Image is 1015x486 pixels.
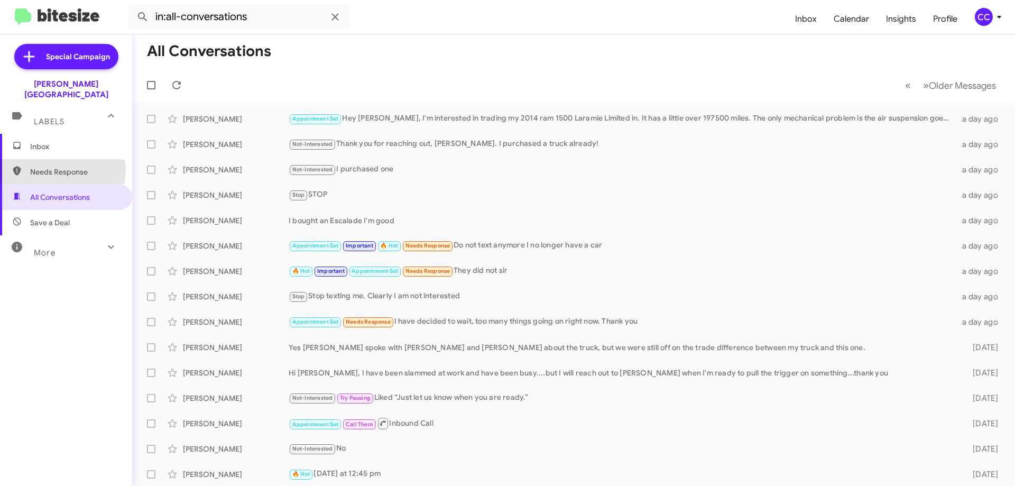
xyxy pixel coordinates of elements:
[292,166,333,173] span: Not-Interested
[292,141,333,148] span: Not-Interested
[289,290,956,302] div: Stop texting me. Clearly I am not interested
[183,291,289,302] div: [PERSON_NAME]
[899,75,917,96] button: Previous
[292,191,305,198] span: Stop
[317,268,345,274] span: Important
[183,418,289,429] div: [PERSON_NAME]
[128,4,350,30] input: Search
[289,189,956,201] div: STOP
[183,215,289,226] div: [PERSON_NAME]
[787,4,825,34] a: Inbox
[975,8,993,26] div: CC
[183,241,289,251] div: [PERSON_NAME]
[905,79,911,92] span: «
[925,4,966,34] a: Profile
[30,192,90,203] span: All Conversations
[956,444,1007,454] div: [DATE]
[289,240,956,252] div: Do not text anymore I no longer have a car
[289,215,956,226] div: I bought an Escalade I'm good
[183,393,289,404] div: [PERSON_NAME]
[292,242,339,249] span: Appointment Set
[292,395,333,401] span: Not-Interested
[30,141,120,152] span: Inbox
[956,317,1007,327] div: a day ago
[183,164,289,175] div: [PERSON_NAME]
[956,368,1007,378] div: [DATE]
[183,139,289,150] div: [PERSON_NAME]
[346,242,373,249] span: Important
[147,43,271,60] h1: All Conversations
[956,266,1007,277] div: a day ago
[183,317,289,327] div: [PERSON_NAME]
[183,444,289,454] div: [PERSON_NAME]
[917,75,1002,96] button: Next
[405,242,450,249] span: Needs Response
[292,115,339,122] span: Appointment Set
[183,266,289,277] div: [PERSON_NAME]
[30,167,120,177] span: Needs Response
[956,393,1007,404] div: [DATE]
[292,293,305,300] span: Stop
[956,291,1007,302] div: a day ago
[292,471,310,478] span: 🔥 Hot
[289,392,956,404] div: Liked “Just let us know when you are ready.”
[352,268,398,274] span: Appointment Set
[380,242,398,249] span: 🔥 Hot
[289,368,956,378] div: Hi [PERSON_NAME], I have been slammed at work and have been busy....but I will reach out to [PERS...
[956,190,1007,200] div: a day ago
[289,316,956,328] div: I have decided to wait, too many things going on right now. Thank you
[289,265,956,277] div: They did not sir
[292,318,339,325] span: Appointment Set
[956,469,1007,480] div: [DATE]
[340,395,371,401] span: Try Pausing
[183,469,289,480] div: [PERSON_NAME]
[346,318,391,325] span: Needs Response
[14,44,118,69] a: Special Campaign
[46,51,110,62] span: Special Campaign
[956,215,1007,226] div: a day ago
[966,8,1003,26] button: CC
[292,268,310,274] span: 🔥 Hot
[956,342,1007,353] div: [DATE]
[899,75,1002,96] nav: Page navigation example
[292,445,333,452] span: Not-Interested
[405,268,450,274] span: Needs Response
[183,190,289,200] div: [PERSON_NAME]
[183,368,289,378] div: [PERSON_NAME]
[825,4,878,34] a: Calendar
[289,138,956,150] div: Thank you for reaching out, [PERSON_NAME]. I purchased a truck already!
[292,421,339,428] span: Appointment Set
[956,418,1007,429] div: [DATE]
[923,79,929,92] span: »
[30,217,70,228] span: Save a Deal
[956,114,1007,124] div: a day ago
[34,117,64,126] span: Labels
[878,4,925,34] a: Insights
[183,342,289,353] div: [PERSON_NAME]
[183,114,289,124] div: [PERSON_NAME]
[289,113,956,125] div: Hey [PERSON_NAME], I'm interested in trading my 2014 ram 1500 Laramie Limited in. It has a little...
[289,163,956,176] div: I purchased one
[956,139,1007,150] div: a day ago
[289,342,956,353] div: Yes [PERSON_NAME] spoke with [PERSON_NAME] and [PERSON_NAME] about the truck, but we were still o...
[956,164,1007,175] div: a day ago
[346,421,373,428] span: Call Them
[929,80,996,91] span: Older Messages
[289,417,956,430] div: Inbound Call
[289,468,956,480] div: [DATE] at 12:45 pm
[956,241,1007,251] div: a day ago
[289,443,956,455] div: No
[34,248,56,258] span: More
